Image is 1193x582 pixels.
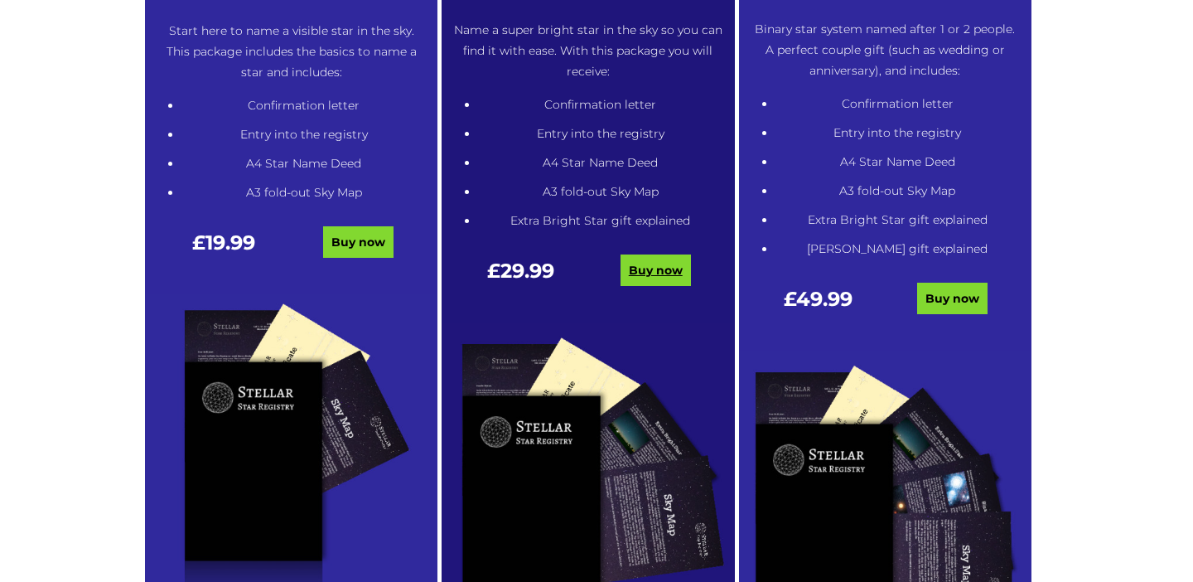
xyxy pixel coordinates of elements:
[453,20,722,82] p: Name a super bright star in the sky so you can find it with ease. With this package you will rece...
[323,226,394,258] a: Buy now
[775,239,1020,259] li: [PERSON_NAME] gift explained
[157,232,292,269] div: £
[205,230,255,255] span: 19.99
[478,182,722,202] li: A3 fold-out Sky Map
[621,255,691,286] a: Buy now
[796,287,852,311] span: 49.99
[751,289,886,326] div: £
[775,94,1020,114] li: Confirmation letter
[181,95,426,116] li: Confirmation letter
[751,19,1020,81] p: Binary star system named after 1 or 2 people. A perfect couple gift (such as wedding or anniversa...
[775,210,1020,230] li: Extra Bright Star gift explained
[453,260,588,298] div: £
[478,124,722,144] li: Entry into the registry
[500,259,554,283] span: 29.99
[775,123,1020,143] li: Entry into the registry
[775,152,1020,172] li: A4 Star Name Deed
[478,95,722,115] li: Confirmation letter
[478,153,722,173] li: A4 Star Name Deed
[478,211,722,231] li: Extra Bright Star gift explained
[157,21,426,83] p: Start here to name a visible star in the sky. This package includes the basics to name a star and...
[181,153,426,174] li: A4 Star Name Deed
[181,124,426,145] li: Entry into the registry
[181,182,426,203] li: A3 fold-out Sky Map
[917,283,988,314] a: Buy now
[775,181,1020,201] li: A3 fold-out Sky Map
